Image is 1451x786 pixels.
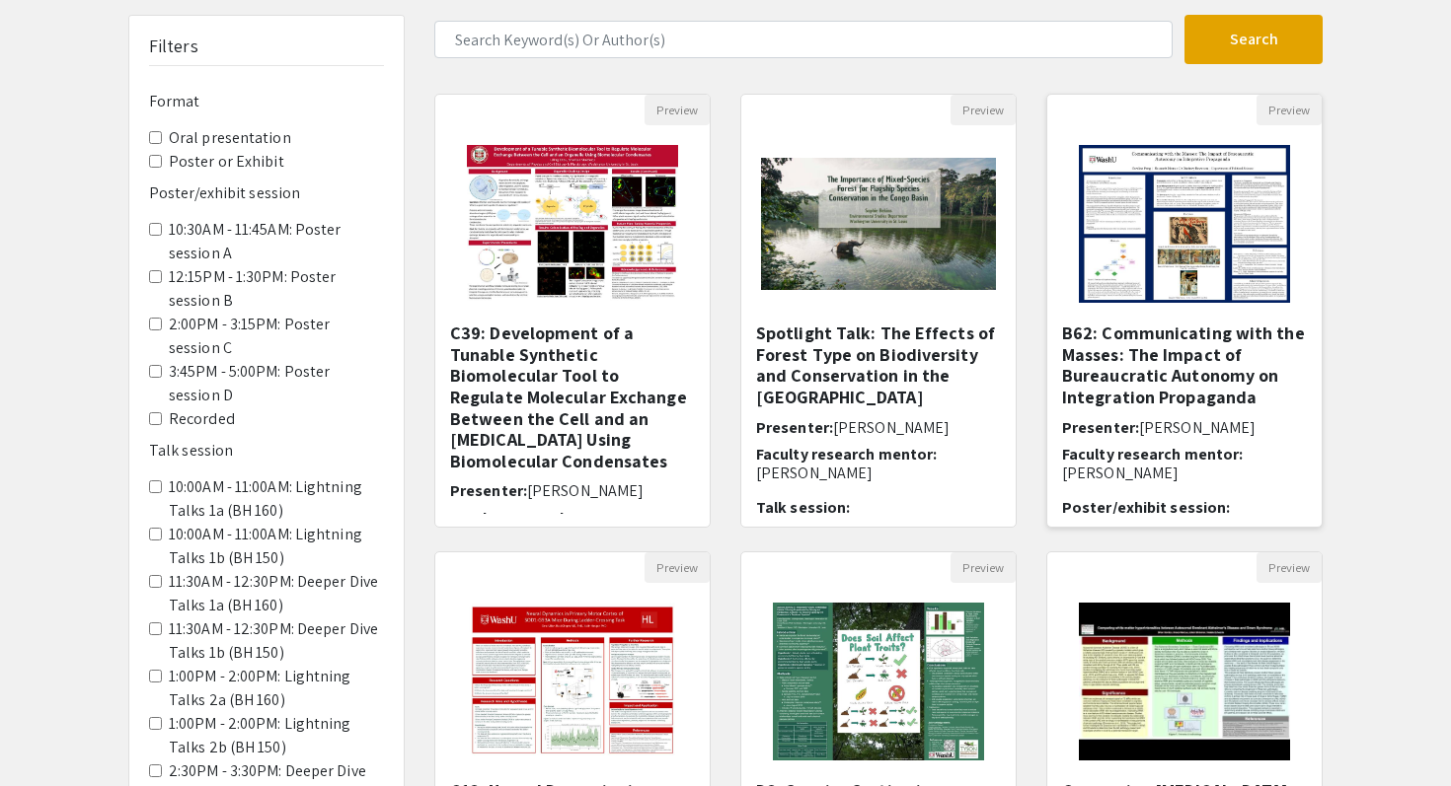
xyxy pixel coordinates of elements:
[756,418,1001,437] h6: Presenter:
[1062,497,1230,518] span: Poster/exhibit session:
[951,95,1016,125] button: Preview
[1059,125,1309,322] img: <p>B62: Communicating with the Masses: The Impact of Bureaucratic Autonomy on Integration Propaga...
[169,407,235,431] label: Recorded
[1046,94,1323,528] div: Open Presentation <p>B62: Communicating with the Masses: The Impact of Bureaucratic Autonomy on I...
[450,481,695,500] h6: Presenter:
[149,92,384,110] h6: Format
[169,523,384,570] label: 10:00AM - 11:00AM: Lightning Talks 1b (BH 150)
[149,441,384,460] h6: Talk session
[1062,464,1307,482] p: [PERSON_NAME]
[1257,95,1322,125] button: Preview
[1062,322,1307,407] h5: B62: Communicating with the Masses: The Impact of Bureaucratic Autonomy on Integration Propaganda
[645,95,710,125] button: Preview
[753,583,1003,780] img: <p>D3: Species Sorting in Temperate Forests: Differential Habitat Filtering Experienced by Woody ...
[1062,444,1243,464] span: Faculty research mentor:
[740,94,1017,528] div: Open Presentation <p>Spotlight Talk: The Effects of Forest Type on Biodiversity and Conservation ...
[450,322,695,471] h5: C39: Development of a Tunable Synthetic Biomolecular Tool to Regulate Molecular Exchange Between ...
[756,444,937,464] span: Faculty research mentor:
[756,497,850,518] span: Talk session:
[833,417,950,438] span: [PERSON_NAME]
[527,480,644,501] span: [PERSON_NAME]
[169,150,284,174] label: Poster or Exhibit
[149,36,198,57] h5: Filters
[447,125,697,322] img: <p class="ql-align-center">C39: Development of a Tunable Synthetic Biomolecular Tool to Regulate ...
[1257,552,1322,583] button: Preview
[1062,418,1307,437] h6: Presenter:
[149,183,384,202] h6: Poster/exhibit session
[1059,583,1309,780] img: <p>Comparing White Matter Hyperintensities between Autosomal Dominant Alzheimer's Disease and Dow...
[169,570,384,617] label: 11:30AM - 12:30PM: Deeper Dive Talks 1a (BH 160)
[434,21,1173,58] input: Search Keyword(s) Or Author(s)
[645,552,710,583] button: Preview
[756,464,1001,482] p: [PERSON_NAME]
[434,94,711,528] div: Open Presentation <p class="ql-align-center">C39: Development of a Tunable Synthetic Biomolecular...
[169,360,384,407] label: 3:45PM - 5:00PM: Poster session D
[15,697,84,771] iframe: Chat
[169,712,384,759] label: 1:00PM - 2:00PM: Lightning Talks 2b (BH 150)
[951,552,1016,583] button: Preview
[169,617,384,665] label: 11:30AM - 12:30PM: Deeper Dive Talks 1b (BH 150)
[1184,15,1323,64] button: Search
[169,313,384,360] label: 2:00PM - 3:15PM: Poster session C
[741,138,1016,310] img: <p>Spotlight Talk: The Effects of Forest Type on Biodiversity and Conservation in the Congo Basin...
[169,126,291,150] label: Oral presentation
[447,583,697,780] img: <p>C13: Neural Dynamics in Primary Motor Cortex of ​SOD1-G93A Mice During Ladder-Crossing Task​</p>
[450,508,631,529] span: Faculty research mentor:
[169,265,384,313] label: 12:15PM - 1:30PM: Poster session B
[756,322,1001,407] h5: Spotlight Talk: The Effects of Forest Type on Biodiversity and Conservation in the [GEOGRAPHIC_DATA]
[169,218,384,265] label: 10:30AM - 11:45AM: Poster session A
[169,665,384,712] label: 1:00PM - 2:00PM: Lightning Talks 2a (BH 160)
[169,475,384,523] label: 10:00AM - 11:00AM: Lightning Talks 1a (BH 160)
[1139,417,1256,438] span: [PERSON_NAME]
